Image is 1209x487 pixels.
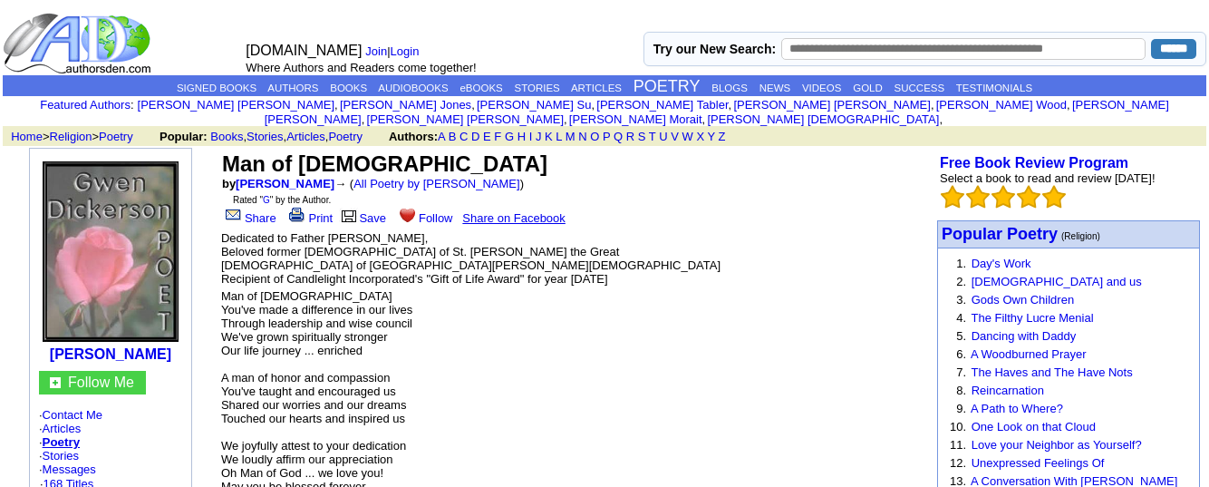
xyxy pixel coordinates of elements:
[462,211,565,225] a: Share on Facebook
[942,227,1058,242] a: Popular Poetry
[263,195,270,205] a: G
[365,44,387,58] a: Join
[956,275,966,288] font: 2.
[971,402,1063,415] a: A Path to Where?
[705,115,707,125] font: i
[160,130,208,143] b: Popular:
[177,83,256,93] a: SIGNED BOOKS
[396,211,453,225] a: Follow
[956,83,1032,93] a: TESTIMONIALS
[367,112,564,126] a: [PERSON_NAME] [PERSON_NAME]
[50,346,171,362] a: [PERSON_NAME]
[40,98,131,112] a: Featured Authors
[364,115,366,125] font: i
[626,130,634,143] a: R
[339,208,359,222] img: library.gif
[567,115,569,125] font: i
[365,44,425,58] font: |
[43,449,79,463] a: Stories
[334,177,524,190] font: → ( )
[972,329,1077,343] a: Dancing with Daddy
[950,456,966,470] font: 12.
[566,130,575,143] a: M
[40,98,133,112] font: :
[545,130,553,143] a: K
[603,130,610,143] a: P
[711,83,748,93] a: BLOGS
[671,130,679,143] a: V
[99,130,133,143] a: Poetry
[247,130,283,143] a: Stories
[330,83,367,93] a: BOOKS
[3,12,155,75] img: logo_ad.gif
[936,98,1067,112] a: [PERSON_NAME] Wood
[459,83,502,93] a: eBOOKS
[956,329,966,343] font: 5.
[972,438,1142,452] a: Love your Neighbor as Yourself?
[338,101,340,111] font: i
[265,98,1169,126] a: [PERSON_NAME] [PERSON_NAME]
[590,130,599,143] a: O
[571,83,622,93] a: ARTICLES
[940,155,1128,170] a: Free Book Review Program
[972,420,1096,433] a: One Look on that Cloud
[971,347,1087,361] a: A Woodburned Prayer
[536,130,542,143] a: J
[236,177,334,190] a: [PERSON_NAME]
[707,130,714,143] a: Y
[285,211,333,225] a: Print
[972,384,1044,397] a: Reincarnation
[221,231,721,286] font: Dedicated to Father [PERSON_NAME], Beloved former [DEMOGRAPHIC_DATA] of St. [PERSON_NAME] the Gre...
[972,293,1074,307] a: Gods Own Children
[649,130,656,143] a: T
[222,177,334,190] font: by
[459,130,468,143] a: C
[529,130,533,143] a: I
[339,211,386,225] a: Save
[556,130,562,143] a: L
[378,83,448,93] a: AUDIOBOOKS
[942,225,1058,243] font: Popular Poetry
[246,61,476,74] font: Where Authors and Readers come together!
[653,42,776,56] label: Try our New Search:
[934,101,936,111] font: i
[517,130,526,143] a: H
[246,43,362,58] font: [DOMAIN_NAME]
[950,420,966,433] font: 10.
[43,435,80,449] a: Poetry
[950,438,966,452] font: 11.
[972,257,1031,270] a: Day's Work
[1017,185,1040,209] img: bigemptystars.png
[614,130,623,143] a: Q
[286,130,325,143] a: Articles
[972,456,1105,470] a: Unexpressed Feelings Of
[11,130,43,143] a: Home
[222,211,276,225] a: Share
[956,347,966,361] font: 6.
[494,130,501,143] a: F
[210,130,243,143] a: Books
[971,311,1093,325] a: The Filthy Lucre Menial
[595,101,596,111] font: i
[160,130,742,143] font: , , ,
[505,130,514,143] a: G
[400,207,415,222] img: heart.gif
[940,171,1156,185] font: Select a book to read and review [DATE]!
[138,98,1169,126] font: , , , , , , , , , ,
[972,275,1142,288] a: [DEMOGRAPHIC_DATA] and us
[719,130,726,143] a: Z
[43,463,96,476] a: Messages
[353,177,520,190] a: All Poetry by [PERSON_NAME]
[759,83,791,93] a: NEWS
[634,77,701,95] a: POETRY
[289,208,305,222] img: print.gif
[802,83,841,93] a: VIDEOS
[222,151,547,176] font: Man of [DEMOGRAPHIC_DATA]
[956,365,966,379] font: 7.
[956,257,966,270] font: 1.
[68,375,134,390] a: Follow Me
[5,130,156,143] font: > >
[596,98,728,112] a: [PERSON_NAME] Tabler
